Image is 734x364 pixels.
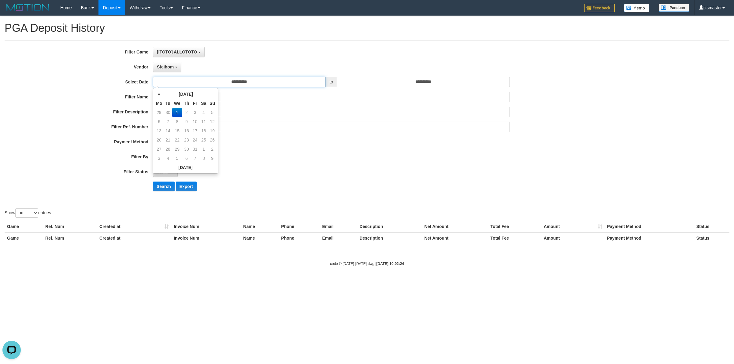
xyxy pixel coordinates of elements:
[164,135,172,145] td: 21
[199,126,208,135] td: 18
[208,117,217,126] td: 12
[153,47,205,57] button: [ITOTO] ALLOTOTO
[182,154,191,163] td: 6
[488,232,541,244] th: Total Fee
[208,145,217,154] td: 2
[605,232,694,244] th: Payment Method
[320,232,357,244] th: Email
[5,232,43,244] th: Game
[376,262,404,266] strong: [DATE] 10:02:24
[241,221,279,232] th: Name
[154,99,164,108] th: Mo
[694,221,729,232] th: Status
[164,99,172,108] th: Tu
[584,4,615,12] img: Feedback.jpg
[199,135,208,145] td: 25
[279,232,320,244] th: Phone
[541,221,605,232] th: Amount
[5,208,51,218] label: Show entries
[191,145,199,154] td: 31
[199,154,208,163] td: 8
[208,154,217,163] td: 9
[172,108,182,117] td: 1
[605,221,694,232] th: Payment Method
[199,108,208,117] td: 4
[5,221,43,232] th: Game
[182,117,191,126] td: 9
[191,99,199,108] th: Fr
[153,62,181,72] button: Steihom
[164,90,208,99] th: [DATE]
[182,145,191,154] td: 30
[208,135,217,145] td: 26
[191,108,199,117] td: 3
[182,135,191,145] td: 23
[172,145,182,154] td: 29
[153,182,175,191] button: Search
[154,126,164,135] td: 13
[182,108,191,117] td: 2
[171,221,241,232] th: Invoice Num
[157,50,197,54] span: [ITOTO] ALLOTOTO
[191,117,199,126] td: 10
[2,2,21,21] button: Open LiveChat chat widget
[164,108,172,117] td: 30
[172,154,182,163] td: 5
[541,232,605,244] th: Amount
[422,232,488,244] th: Net Amount
[624,4,650,12] img: Button%20Memo.svg
[172,99,182,108] th: We
[43,221,97,232] th: Ref. Num
[694,232,729,244] th: Status
[199,117,208,126] td: 11
[5,22,729,34] h1: PGA Deposit History
[422,221,488,232] th: Net Amount
[5,3,51,12] img: MOTION_logo.png
[154,90,164,99] th: «
[659,4,689,12] img: panduan.png
[357,232,422,244] th: Description
[172,117,182,126] td: 8
[154,163,217,172] th: [DATE]
[171,232,241,244] th: Invoice Num
[15,208,38,218] select: Showentries
[330,262,404,266] small: code © [DATE]-[DATE] dwg |
[191,135,199,145] td: 24
[164,154,172,163] td: 4
[182,99,191,108] th: Th
[164,145,172,154] td: 28
[191,154,199,163] td: 7
[157,169,170,174] span: - ALL -
[97,232,171,244] th: Created at
[191,126,199,135] td: 17
[172,135,182,145] td: 22
[176,182,197,191] button: Export
[154,154,164,163] td: 3
[182,126,191,135] td: 16
[172,126,182,135] td: 15
[43,232,97,244] th: Ref. Num
[241,232,279,244] th: Name
[154,108,164,117] td: 29
[154,145,164,154] td: 27
[320,221,357,232] th: Email
[199,145,208,154] td: 1
[154,135,164,145] td: 20
[164,117,172,126] td: 7
[199,99,208,108] th: Sa
[164,126,172,135] td: 14
[488,221,541,232] th: Total Fee
[208,126,217,135] td: 19
[157,64,174,69] span: Steihom
[208,108,217,117] td: 5
[208,99,217,108] th: Su
[97,221,171,232] th: Created at
[357,221,422,232] th: Description
[154,117,164,126] td: 6
[325,77,337,87] span: to
[279,221,320,232] th: Phone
